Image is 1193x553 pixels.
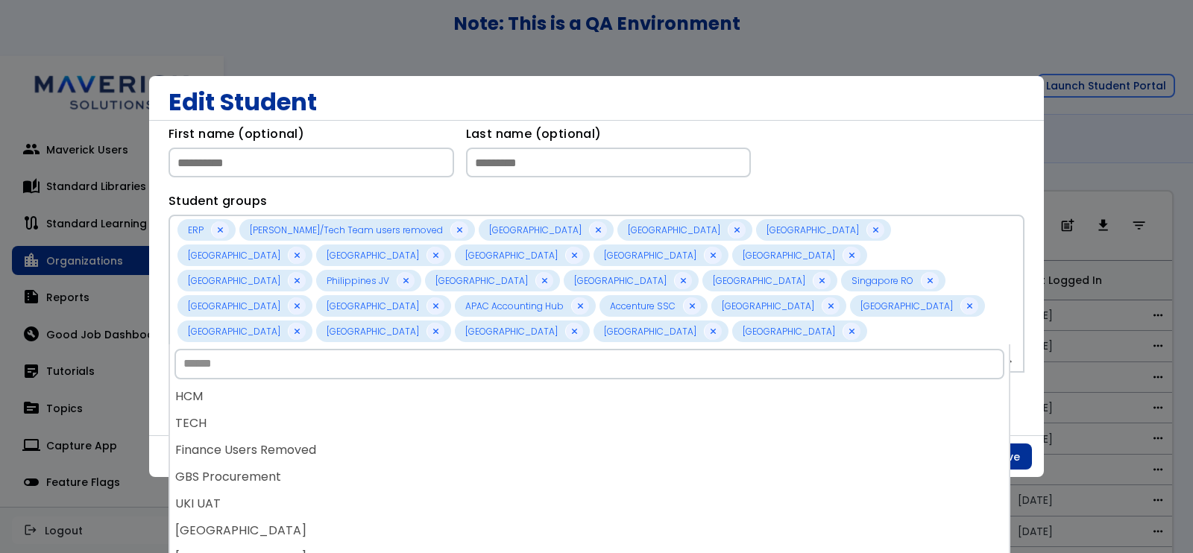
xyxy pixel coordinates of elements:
div: Singapore RO [848,274,917,287]
div: [GEOGRAPHIC_DATA] [432,274,532,287]
div: Accenture SSC [606,299,679,312]
div: [GEOGRAPHIC_DATA] [857,299,957,312]
div: Philippines JV [323,274,393,287]
div: [GEOGRAPHIC_DATA] [323,248,423,262]
div: [GEOGRAPHIC_DATA] [323,324,423,338]
label: Last name (optional) [466,125,602,148]
div: [GEOGRAPHIC_DATA] [763,223,863,236]
div: TECH [170,411,1009,437]
input: Search [174,349,1004,379]
div: [GEOGRAPHIC_DATA] [184,248,284,262]
div: [GEOGRAPHIC_DATA] [570,274,670,287]
h2: Edit Student [169,88,993,116]
div: [GEOGRAPHIC_DATA] [184,299,284,312]
div: Finance Users Removed [170,437,1009,464]
div: [GEOGRAPHIC_DATA] [709,274,809,287]
label: First name (optional) [169,125,304,148]
div: [PERSON_NAME]/Tech Team users removed [246,223,447,236]
div: GBS Procurement [170,464,1009,491]
div: [GEOGRAPHIC_DATA] [718,299,818,312]
div: [GEOGRAPHIC_DATA] [184,324,284,338]
div: [GEOGRAPHIC_DATA] [170,518,1009,545]
div: [GEOGRAPHIC_DATA] [323,299,423,312]
div: [GEOGRAPHIC_DATA] [184,274,284,287]
label: Student groups [169,192,268,215]
div: UKI UAT [170,491,1009,518]
div: [GEOGRAPHIC_DATA] [739,248,839,262]
div: [GEOGRAPHIC_DATA] [462,324,561,338]
div: [GEOGRAPHIC_DATA] [600,324,700,338]
div: APAC Accounting Hub [462,299,567,312]
div: [GEOGRAPHIC_DATA] [462,248,561,262]
div: [GEOGRAPHIC_DATA] [600,248,700,262]
div: HCM [170,384,1009,411]
div: ERP [184,223,207,236]
div: [GEOGRAPHIC_DATA] [624,223,724,236]
div: [GEOGRAPHIC_DATA] [485,223,585,236]
div: [GEOGRAPHIC_DATA] [739,324,839,338]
